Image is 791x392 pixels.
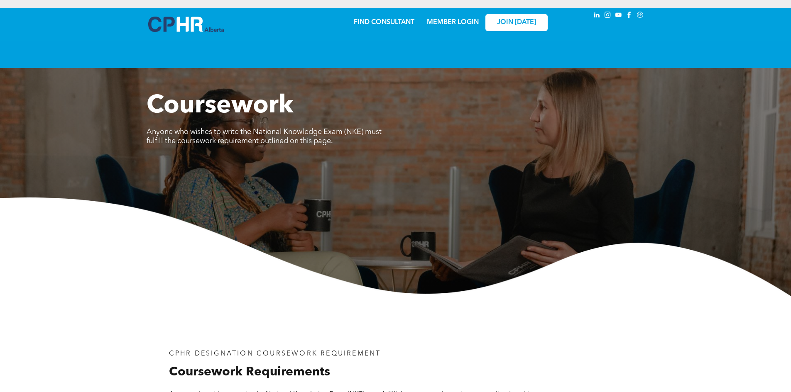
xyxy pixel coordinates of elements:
[427,19,479,26] a: MEMBER LOGIN
[169,351,381,357] span: CPHR DESIGNATION COURSEWORK REQUIREMENT
[169,366,330,378] span: Coursework Requirements
[354,19,414,26] a: FIND CONSULTANT
[636,10,645,22] a: Social network
[147,128,382,145] span: Anyone who wishes to write the National Knowledge Exam (NKE) must fulfill the coursework requirem...
[593,10,602,22] a: linkedin
[614,10,623,22] a: youtube
[485,14,548,31] a: JOIN [DATE]
[148,17,224,32] img: A blue and white logo for cp alberta
[603,10,612,22] a: instagram
[625,10,634,22] a: facebook
[497,19,536,27] span: JOIN [DATE]
[147,94,294,119] span: Coursework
